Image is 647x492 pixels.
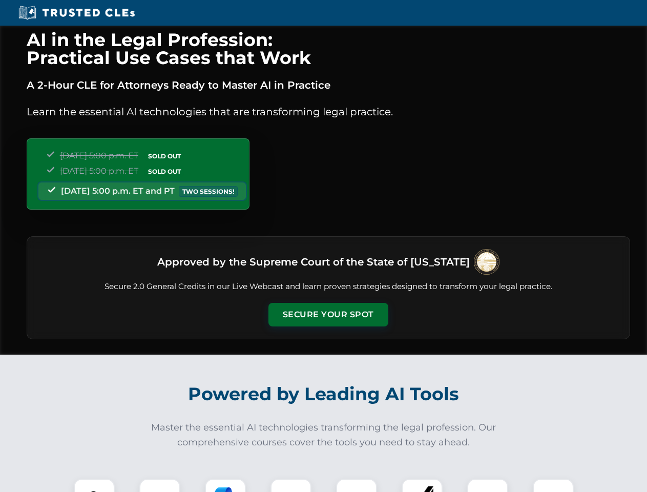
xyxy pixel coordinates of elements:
[27,104,630,120] p: Learn the essential AI technologies that are transforming legal practice.
[157,253,470,271] h3: Approved by the Supreme Court of the State of [US_STATE]
[474,249,499,275] img: Supreme Court of Ohio
[144,420,503,450] p: Master the essential AI technologies transforming the legal profession. Our comprehensive courses...
[27,77,630,93] p: A 2-Hour CLE for Attorneys Ready to Master AI in Practice
[27,31,630,67] h1: AI in the Legal Profession: Practical Use Cases that Work
[144,151,184,161] span: SOLD OUT
[15,5,138,20] img: Trusted CLEs
[60,151,138,160] span: [DATE] 5:00 p.m. ET
[40,376,608,412] h2: Powered by Leading AI Tools
[39,281,617,293] p: Secure 2.0 General Credits in our Live Webcast and learn proven strategies designed to transform ...
[144,166,184,177] span: SOLD OUT
[60,166,138,176] span: [DATE] 5:00 p.m. ET
[268,303,388,326] button: Secure Your Spot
